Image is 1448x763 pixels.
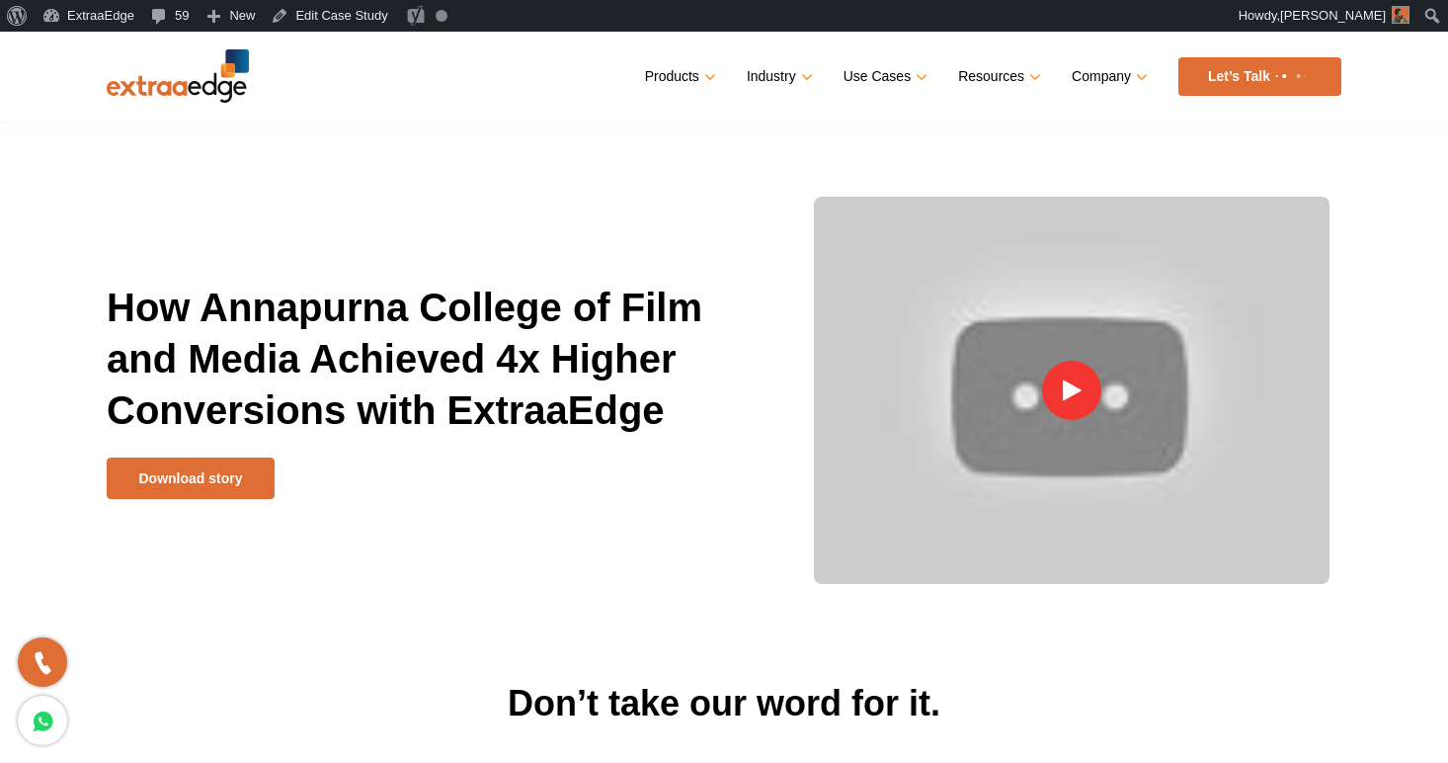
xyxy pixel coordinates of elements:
a: Industry [747,62,809,91]
a: Resources [958,62,1037,91]
a: Company [1072,62,1144,91]
a: Products [645,62,712,91]
h1: How Annapurna College of Film and Media Achieved 4x Higher Conversions with ExtraaEdge [107,282,709,458]
span: [PERSON_NAME] [1280,8,1386,23]
h2: Don’t take our word for it. [107,680,1341,727]
a: Download story [107,458,275,499]
a: Use Cases [844,62,924,91]
a: Let’s Talk [1178,57,1341,96]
